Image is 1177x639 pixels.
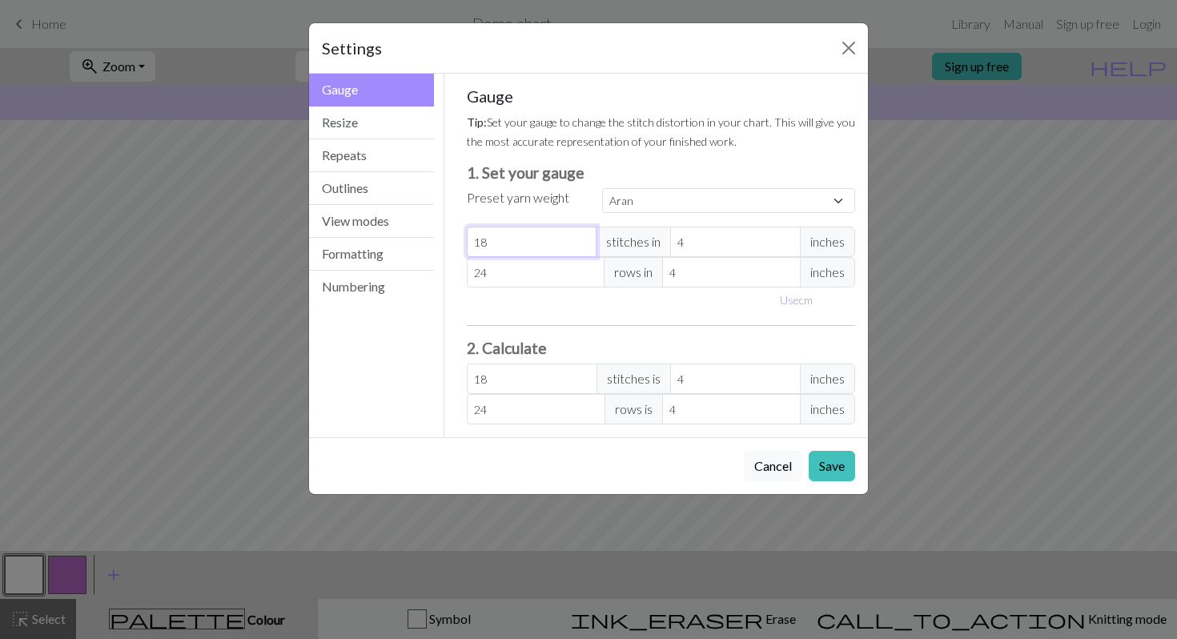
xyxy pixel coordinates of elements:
button: Numbering [309,271,434,303]
button: Gauge [309,74,434,106]
h3: 1. Set your gauge [467,163,856,182]
span: inches [800,227,855,257]
button: Formatting [309,238,434,271]
small: Set your gauge to change the stitch distortion in your chart. This will give you the most accurat... [467,115,855,148]
span: rows is [605,394,663,424]
strong: Tip: [467,115,487,129]
button: Resize [309,106,434,139]
button: Save [809,451,855,481]
h3: 2. Calculate [467,339,856,357]
button: View modes [309,205,434,238]
button: Outlines [309,172,434,205]
span: inches [800,364,855,394]
span: rows in [604,257,663,287]
button: Repeats [309,139,434,172]
span: inches [800,394,855,424]
h5: Settings [322,36,382,60]
span: stitches is [597,364,671,394]
span: inches [800,257,855,287]
span: stitches in [596,227,671,257]
button: Cancel [744,451,802,481]
button: Usecm [773,287,820,312]
label: Preset yarn weight [467,188,569,207]
button: Close [836,35,862,61]
h5: Gauge [467,86,856,106]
